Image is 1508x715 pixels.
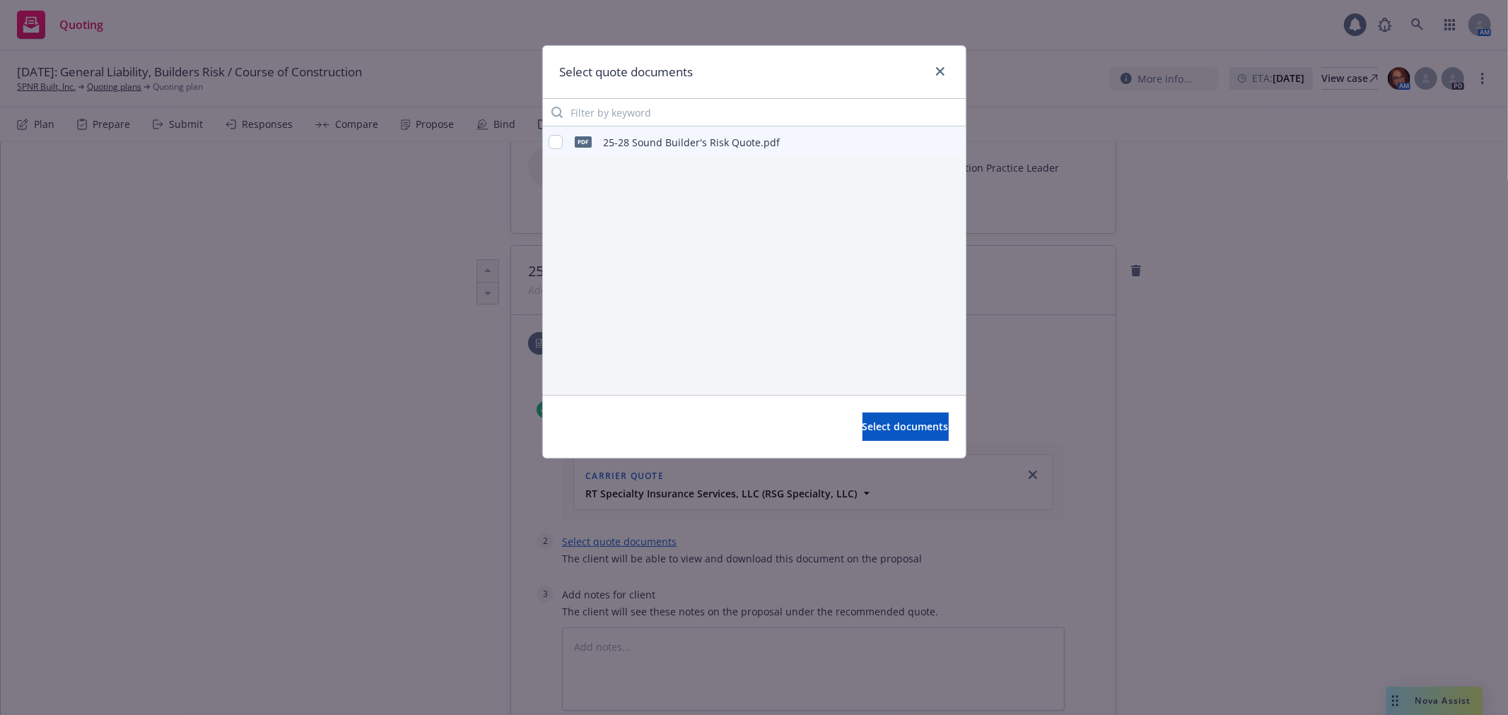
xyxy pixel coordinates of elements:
button: download file [925,134,936,150]
span: Select documents [863,420,949,433]
a: close [932,63,949,80]
div: 25-28 Sound Builder's Risk Quote.pdf [604,135,781,150]
input: Filter by keyword [543,98,966,126]
span: pdf [575,136,592,147]
button: preview file [947,134,960,150]
button: Select documents [863,413,949,441]
h1: Select quote documents [560,63,694,81]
